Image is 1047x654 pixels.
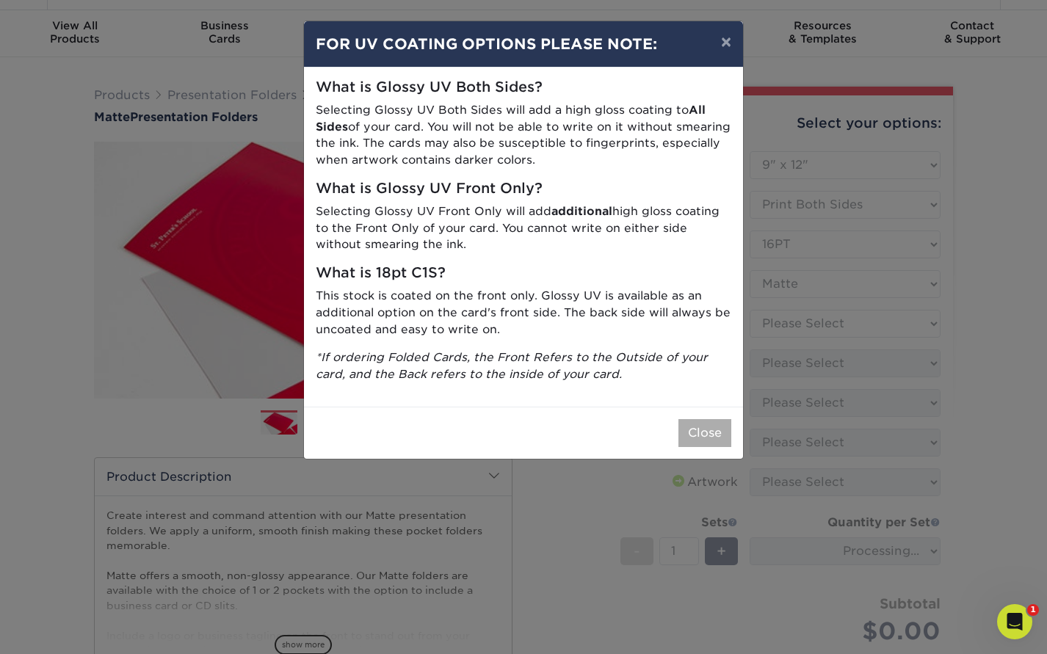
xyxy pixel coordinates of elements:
strong: All Sides [316,103,706,134]
p: This stock is coated on the front only. Glossy UV is available as an additional option on the car... [316,288,731,338]
h4: FOR UV COATING OPTIONS PLEASE NOTE: [316,33,731,55]
strong: additional [551,204,612,218]
h5: What is 18pt C1S? [316,265,731,282]
p: Selecting Glossy UV Both Sides will add a high gloss coating to of your card. You will not be abl... [316,102,731,169]
iframe: Intercom live chat [997,604,1032,639]
span: 1 [1027,604,1039,616]
h5: What is Glossy UV Both Sides? [316,79,731,96]
button: Close [678,419,731,447]
button: × [709,21,743,62]
p: Selecting Glossy UV Front Only will add high gloss coating to the Front Only of your card. You ca... [316,203,731,253]
h5: What is Glossy UV Front Only? [316,181,731,197]
i: *If ordering Folded Cards, the Front Refers to the Outside of your card, and the Back refers to t... [316,350,708,381]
